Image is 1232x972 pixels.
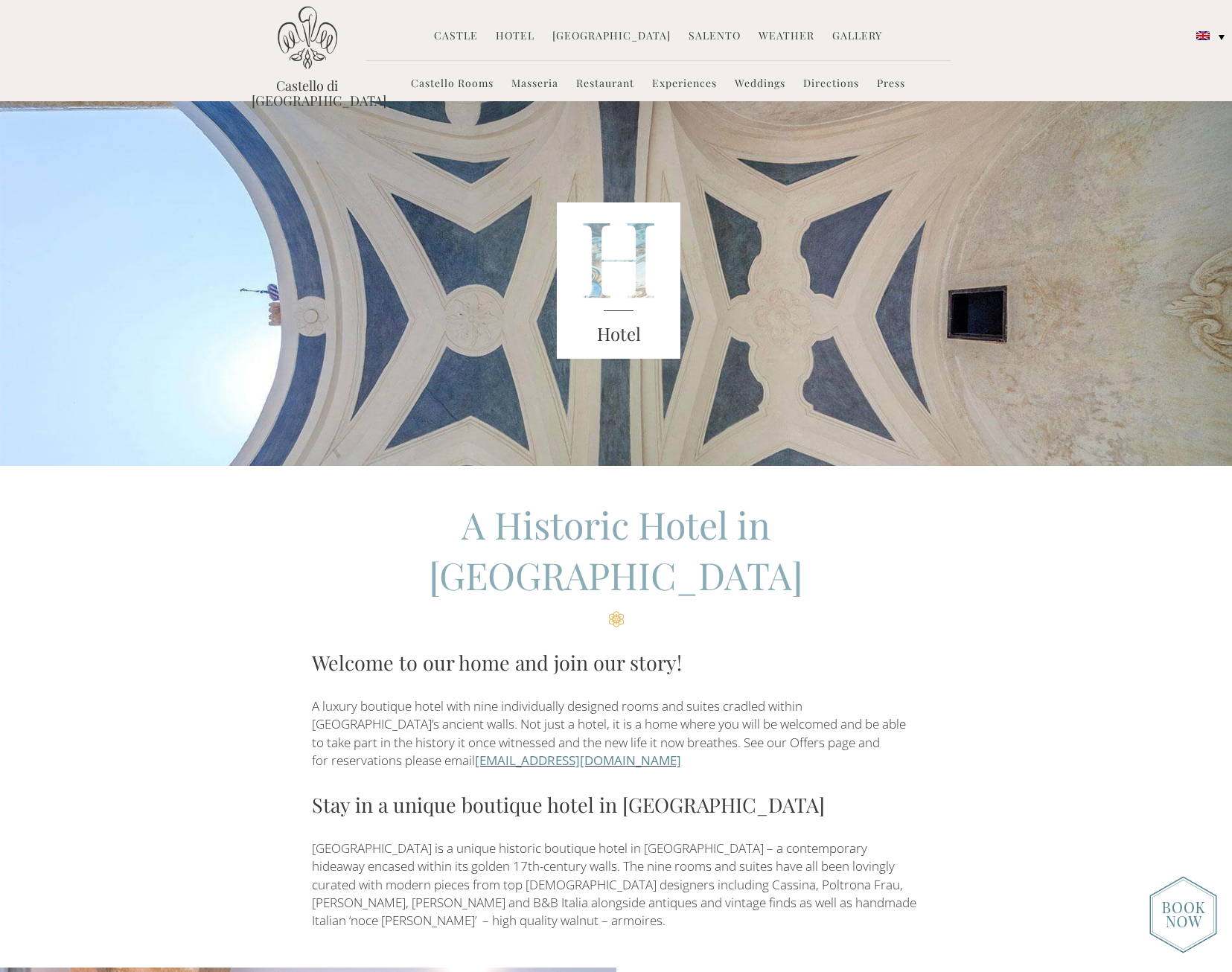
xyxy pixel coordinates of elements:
a: Gallery [832,28,882,45]
p: [GEOGRAPHIC_DATA] is a unique historic boutique hotel in [GEOGRAPHIC_DATA] – a contemporary hidea... [312,840,920,930]
a: [EMAIL_ADDRESS][DOMAIN_NAME] [475,752,681,769]
a: Salento [689,28,741,45]
img: castello_header_block.png [557,202,680,359]
a: Experiences [652,76,717,93]
a: Castle [434,28,478,45]
a: Restaurant [576,76,634,93]
h3: Stay in a unique boutique hotel in [GEOGRAPHIC_DATA] [312,790,920,819]
img: Castello di Ugento [278,6,337,69]
a: Hotel [496,28,534,45]
a: Weather [759,28,814,45]
a: Press [877,76,905,93]
a: Directions [803,76,859,93]
a: Weddings [735,76,785,93]
img: new-booknow.png [1149,876,1217,953]
a: Castello di [GEOGRAPHIC_DATA] [252,78,363,108]
img: English [1196,31,1210,40]
a: Masseria [511,76,558,93]
h2: A Historic Hotel in [GEOGRAPHIC_DATA] [312,499,920,627]
a: [GEOGRAPHIC_DATA] [552,28,671,45]
h3: Welcome to our home and join our story! [312,648,920,677]
p: A luxury boutique hotel with nine individually designed rooms and suites cradled within [GEOGRAPH... [312,697,920,770]
h3: Hotel [557,321,680,348]
a: Castello Rooms [411,76,494,93]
